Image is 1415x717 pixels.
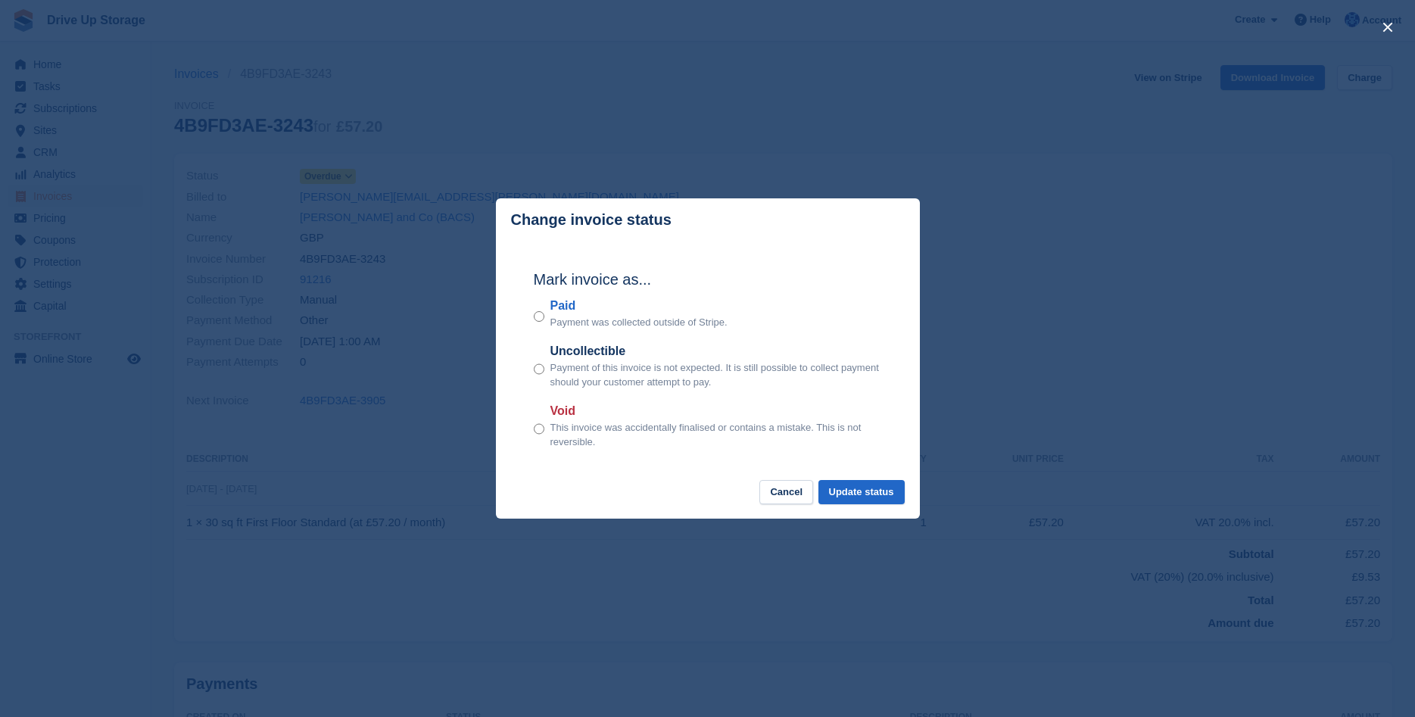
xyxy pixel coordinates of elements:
[759,480,813,505] button: Cancel
[550,315,728,330] p: Payment was collected outside of Stripe.
[550,297,728,315] label: Paid
[550,402,882,420] label: Void
[550,342,882,360] label: Uncollectible
[534,268,882,291] h2: Mark invoice as...
[550,360,882,390] p: Payment of this invoice is not expected. It is still possible to collect payment should your cust...
[1376,15,1400,39] button: close
[818,480,905,505] button: Update status
[550,420,882,450] p: This invoice was accidentally finalised or contains a mistake. This is not reversible.
[511,211,672,229] p: Change invoice status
